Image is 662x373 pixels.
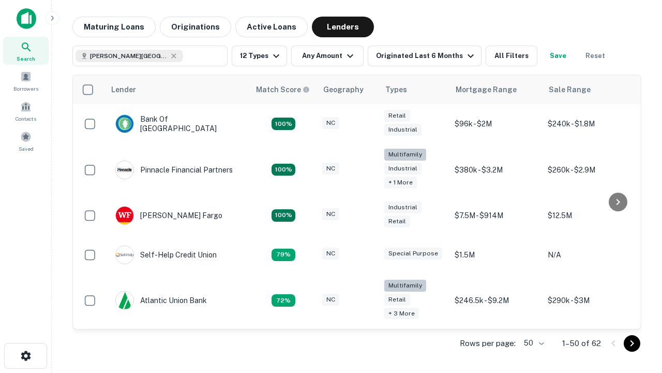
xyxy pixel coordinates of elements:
div: Matching Properties: 25, hasApolloMatch: undefined [272,164,295,176]
button: Originated Last 6 Months [368,46,482,66]
td: $260k - $2.9M [543,144,636,196]
th: Sale Range [543,75,636,104]
th: Mortgage Range [449,75,543,104]
td: $380k - $3.2M [449,144,543,196]
p: 1–50 of 62 [562,337,601,350]
a: Saved [3,127,49,155]
div: Multifamily [384,149,426,161]
p: Rows per page: [460,337,516,350]
div: Mortgage Range [456,83,517,96]
button: Reset [579,46,612,66]
div: 50 [520,336,546,351]
td: $480k - $3.1M [543,326,636,366]
th: Lender [105,75,250,104]
div: NC [322,248,339,260]
img: picture [116,207,133,224]
iframe: Chat Widget [610,257,662,307]
div: Sale Range [549,83,591,96]
a: Contacts [3,97,49,125]
div: Geography [323,83,364,96]
img: picture [116,161,133,179]
div: + 1 more [384,177,417,189]
a: Search [3,37,49,65]
div: Originated Last 6 Months [376,50,477,62]
a: Borrowers [3,67,49,95]
div: Atlantic Union Bank [115,291,207,310]
button: Save your search to get updates of matches that match your search criteria. [541,46,575,66]
td: N/A [543,235,636,275]
div: Industrial [384,124,422,136]
th: Geography [317,75,379,104]
div: Capitalize uses an advanced AI algorithm to match your search with the best lender. The match sco... [256,84,310,95]
div: NC [322,294,339,306]
button: Active Loans [235,17,308,37]
td: $240k - $1.8M [543,104,636,144]
div: Matching Properties: 10, hasApolloMatch: undefined [272,294,295,307]
td: $12.5M [543,196,636,235]
img: picture [116,115,133,133]
div: Matching Properties: 11, hasApolloMatch: undefined [272,249,295,261]
div: + 3 more [384,308,419,320]
button: Lenders [312,17,374,37]
div: Matching Properties: 15, hasApolloMatch: undefined [272,209,295,222]
span: [PERSON_NAME][GEOGRAPHIC_DATA], [GEOGRAPHIC_DATA] [90,51,168,61]
button: 12 Types [232,46,287,66]
div: Matching Properties: 14, hasApolloMatch: undefined [272,118,295,130]
div: [PERSON_NAME] Fargo [115,206,222,225]
div: Industrial [384,163,422,175]
div: Pinnacle Financial Partners [115,161,233,179]
td: $290k - $3M [543,275,636,327]
div: Special Purpose [384,248,442,260]
div: Retail [384,294,410,306]
button: Maturing Loans [72,17,156,37]
button: Go to next page [624,335,640,352]
div: Industrial [384,202,422,213]
div: Bank Of [GEOGRAPHIC_DATA] [115,114,239,133]
td: $96k - $2M [449,104,543,144]
td: $1.5M [449,235,543,275]
span: Borrowers [13,84,38,93]
div: Self-help Credit Union [115,246,217,264]
div: Retail [384,216,410,227]
h6: Match Score [256,84,308,95]
span: Saved [19,145,34,153]
div: NC [322,163,339,175]
div: NC [322,208,339,220]
span: Search [17,54,35,63]
span: Contacts [16,114,36,123]
button: All Filters [486,46,537,66]
td: $200k - $3.3M [449,326,543,366]
div: Multifamily [384,280,426,292]
div: Retail [384,110,410,122]
button: Originations [160,17,231,37]
th: Types [379,75,449,104]
img: picture [116,246,133,264]
div: Lender [111,83,136,96]
td: $7.5M - $914M [449,196,543,235]
img: capitalize-icon.png [17,8,36,29]
td: $246.5k - $9.2M [449,275,543,327]
div: Types [385,83,407,96]
img: picture [116,292,133,309]
th: Capitalize uses an advanced AI algorithm to match your search with the best lender. The match sco... [250,75,317,104]
div: NC [322,117,339,129]
button: Any Amount [291,46,364,66]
